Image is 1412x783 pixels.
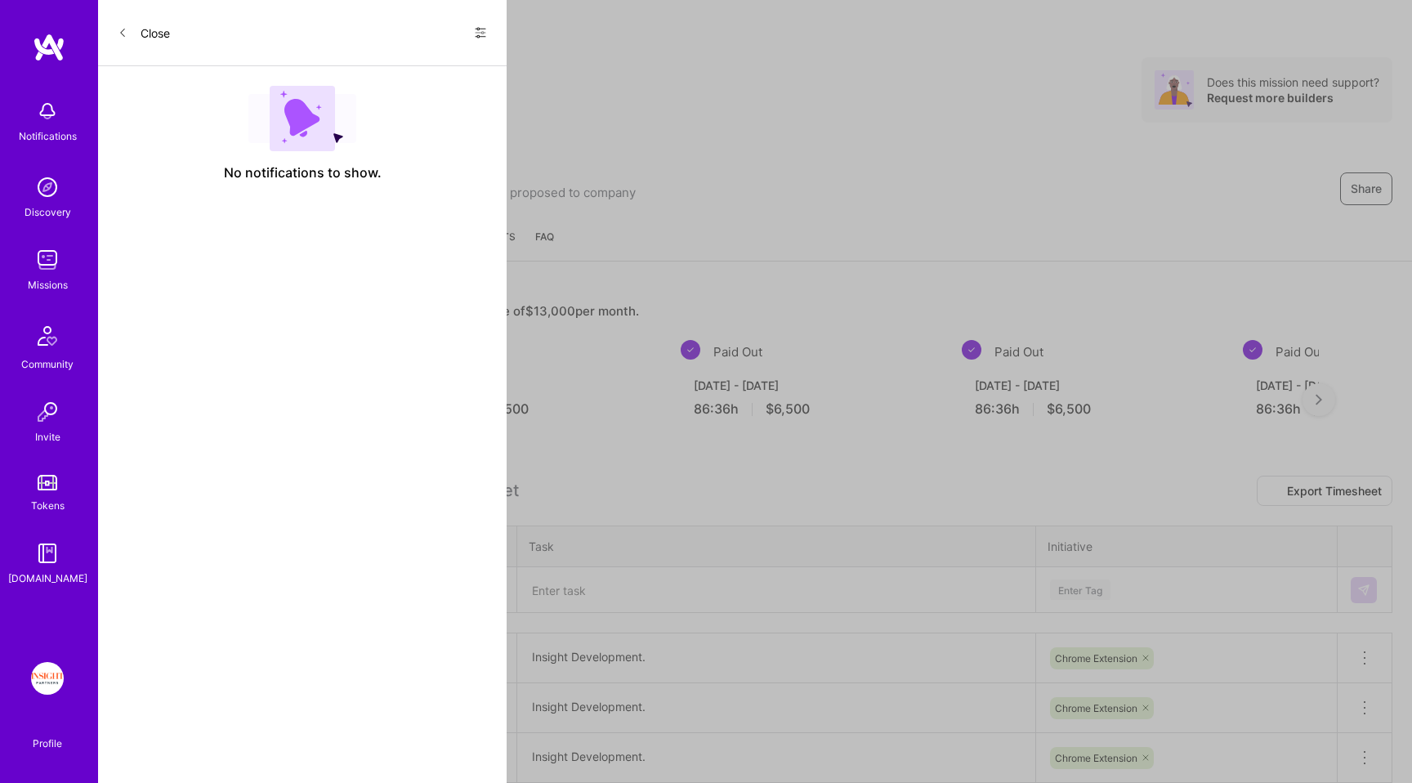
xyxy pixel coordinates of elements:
[31,497,65,514] div: Tokens
[27,718,68,750] a: Profile
[118,20,170,46] button: Close
[21,356,74,373] div: Community
[38,475,57,490] img: tokens
[28,276,68,293] div: Missions
[31,537,64,570] img: guide book
[28,316,67,356] img: Community
[31,171,64,204] img: discovery
[224,164,382,181] span: No notifications to show.
[33,33,65,62] img: logo
[33,735,62,750] div: Profile
[19,128,77,145] div: Notifications
[31,396,64,428] img: Invite
[31,95,64,128] img: bell
[248,86,356,151] img: empty
[8,570,87,587] div: [DOMAIN_NAME]
[35,428,60,445] div: Invite
[27,662,68,695] a: Insight Partners: Data & AI - Sourcing
[25,204,71,221] div: Discovery
[31,244,64,276] img: teamwork
[31,662,64,695] img: Insight Partners: Data & AI - Sourcing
